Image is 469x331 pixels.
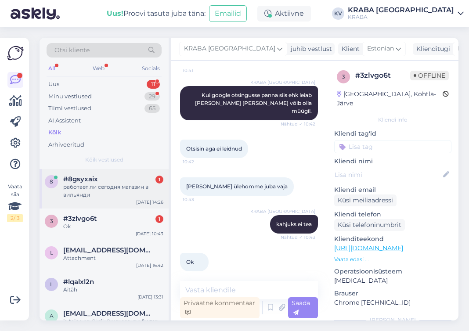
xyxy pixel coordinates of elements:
[155,215,163,223] div: 1
[281,234,315,241] span: Nähtud ✓ 10:43
[180,297,260,318] div: Privaatne kommentaar
[334,194,397,206] div: Küsi meiliaadressi
[7,45,24,61] img: Askly Logo
[334,140,451,153] input: Lisa tag
[136,199,163,205] div: [DATE] 14:26
[334,185,451,194] p: Kliendi email
[276,221,312,227] span: kahjuks ei tea
[107,9,123,18] b: Uus!
[63,309,155,317] span: annapkudrin@gmail.com
[334,289,451,298] p: Brauser
[155,176,163,183] div: 1
[107,8,206,19] div: Proovi tasuta juba täna:
[348,7,464,21] a: KRABA [GEOGRAPHIC_DATA]KRABA
[63,278,94,286] span: #lqalxl2n
[50,313,54,319] span: a
[54,46,90,55] span: Otsi kliente
[137,294,163,300] div: [DATE] 13:31
[184,44,275,54] span: KRABA [GEOGRAPHIC_DATA]
[48,92,92,101] div: Minu vestlused
[63,286,163,294] div: Aitäh
[47,63,57,74] div: All
[85,156,123,164] span: Kõik vestlused
[63,246,155,254] span: liinake125@gmail.com
[186,145,242,152] span: Otsisin aga ei leidnud
[334,157,451,166] p: Kliendi nimi
[342,73,345,80] span: 3
[257,6,311,22] div: Aktiivne
[337,90,443,108] div: [GEOGRAPHIC_DATA], Kohtla-Järve
[334,116,451,124] div: Kliendi info
[334,267,451,276] p: Operatsioonisüsteem
[338,44,360,54] div: Klient
[50,178,53,185] span: 8
[48,140,84,149] div: Arhiveeritud
[334,298,451,307] p: Chrome [TECHNICAL_ID]
[186,183,288,190] span: [PERSON_NAME] ülehomme juba vaja
[334,219,405,231] div: Küsi telefoninumbrit
[7,214,23,222] div: 2 / 3
[48,104,91,113] div: Tiimi vestlused
[334,234,451,244] p: Klienditeekond
[136,262,163,269] div: [DATE] 16:42
[334,129,451,138] p: Kliendi tag'id
[334,244,403,252] a: [URL][DOMAIN_NAME]
[48,116,81,125] div: AI Assistent
[367,44,394,54] span: Estonian
[63,223,163,230] div: Ok
[63,183,163,199] div: работает ли сегодня магазин в вильянди
[50,249,53,256] span: l
[63,215,97,223] span: #3zlvgo6t
[183,67,216,74] span: 10:41
[334,210,451,219] p: Kliendi telefon
[281,121,315,127] span: Nähtud ✓ 10:42
[50,281,53,288] span: l
[410,71,449,80] span: Offline
[348,7,454,14] div: KRABA [GEOGRAPHIC_DATA]
[63,175,98,183] span: #8gsyxaix
[250,208,315,215] span: KRABA [GEOGRAPHIC_DATA]
[183,272,216,278] span: 10:43
[144,92,160,101] div: 29
[250,79,315,86] span: KRABA [GEOGRAPHIC_DATA]
[195,92,313,114] span: Kui google otsingusse panna siis ehk leiab [PERSON_NAME] [PERSON_NAME] võib olla müügil.
[48,128,61,137] div: Kõik
[91,63,106,74] div: Web
[355,70,410,81] div: # 3zlvgo6t
[136,230,163,237] div: [DATE] 10:43
[183,158,216,165] span: 10:42
[7,183,23,222] div: Vaata siia
[332,7,344,20] div: KV
[334,255,451,263] p: Vaata edasi ...
[186,259,194,265] span: Ok
[48,80,59,89] div: Uus
[335,170,441,180] input: Lisa nimi
[183,196,216,203] span: 10:43
[209,5,247,22] button: Emailid
[292,299,310,316] span: Saada
[348,14,454,21] div: KRABA
[413,44,450,54] div: Klienditugi
[63,254,163,262] div: Attachment
[140,63,162,74] div: Socials
[287,44,332,54] div: juhib vestlust
[147,80,160,89] div: 11
[50,218,53,224] span: 3
[334,316,451,324] div: [PERSON_NAME]
[144,104,160,113] div: 65
[334,276,451,285] p: [MEDICAL_DATA]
